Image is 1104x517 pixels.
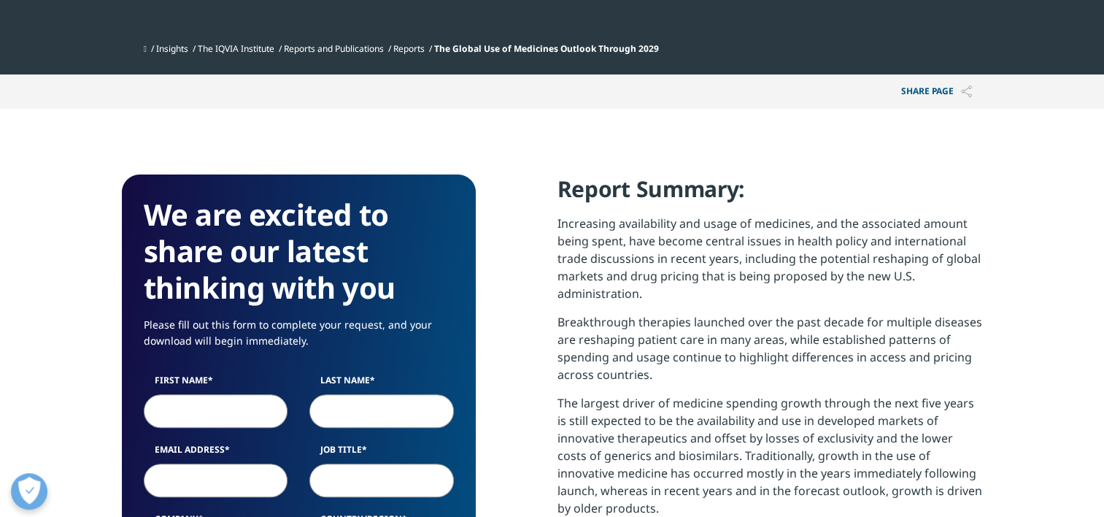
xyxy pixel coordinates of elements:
img: Share PAGE [961,85,972,98]
p: Breakthrough therapies launched over the past decade for multiple diseases are reshaping patient ... [557,313,983,394]
label: Job Title [309,443,454,464]
p: Share PAGE [890,74,983,109]
button: Open Preferences [11,473,47,510]
label: Email Address [144,443,288,464]
a: Insights [156,42,188,55]
a: Reports [393,42,425,55]
label: First Name [144,374,288,394]
a: The IQVIA Institute [198,42,274,55]
p: Increasing availability and usage of medicines, and the associated amount being spent, have becom... [557,215,983,313]
h3: We are excited to share our latest thinking with you [144,196,454,306]
label: Last Name [309,374,454,394]
button: Share PAGEShare PAGE [890,74,983,109]
h4: Report Summary: [557,175,983,215]
span: The Global Use of Medicines Outlook Through 2029 [434,42,659,55]
p: Please fill out this form to complete your request, and your download will begin immediately. [144,317,454,360]
a: Reports and Publications [284,42,384,55]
